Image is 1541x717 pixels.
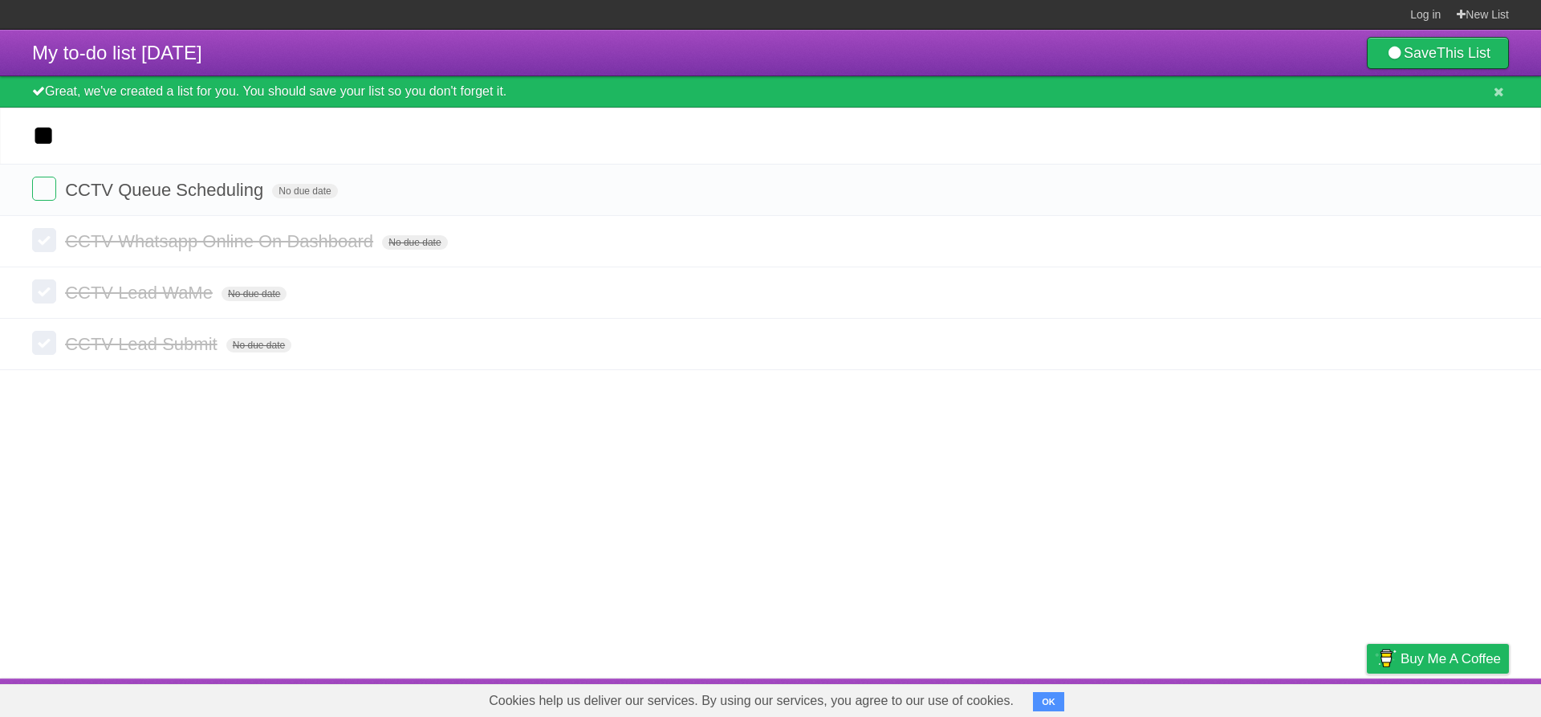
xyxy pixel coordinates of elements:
[1375,645,1397,672] img: Buy me a coffee
[32,42,202,63] span: My to-do list [DATE]
[1153,682,1187,713] a: About
[473,685,1030,717] span: Cookies help us deliver our services. By using our services, you agree to our use of cookies.
[1033,692,1064,711] button: OK
[1367,37,1509,69] a: SaveThis List
[1437,45,1490,61] b: This List
[272,184,337,198] span: No due date
[32,228,56,252] label: Done
[382,235,447,250] span: No due date
[1401,645,1501,673] span: Buy me a coffee
[1206,682,1271,713] a: Developers
[65,334,222,354] span: CCTV Lead Submit
[1346,682,1388,713] a: Privacy
[1367,644,1509,674] a: Buy me a coffee
[1291,682,1327,713] a: Terms
[226,338,291,352] span: No due date
[32,177,56,201] label: Done
[65,231,377,251] span: CCTV Whatsapp Online On Dashboard
[222,287,287,301] span: No due date
[32,279,56,304] label: Done
[65,180,267,200] span: CCTV Queue Scheduling
[65,283,217,303] span: CCTV Lead WaMe
[1408,682,1509,713] a: Suggest a feature
[32,331,56,355] label: Done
